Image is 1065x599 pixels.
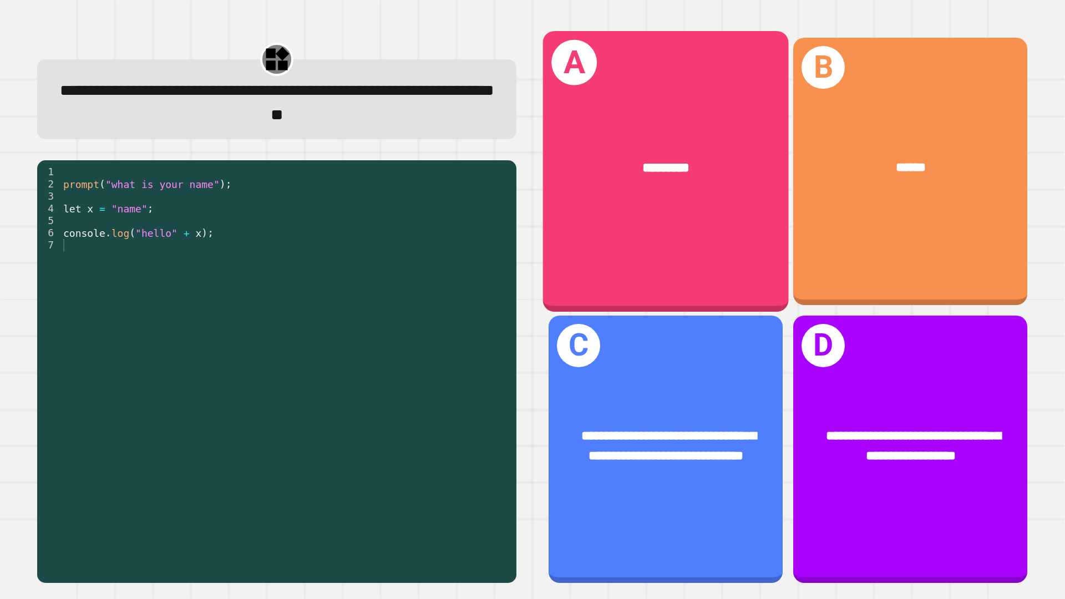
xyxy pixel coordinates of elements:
h1: B [802,46,845,89]
h1: D [802,324,845,367]
div: 7 [37,239,61,251]
div: 1 [37,166,61,178]
h1: C [557,324,600,367]
div: 5 [37,215,61,227]
h1: A [551,39,597,85]
div: 3 [37,190,61,202]
div: 6 [37,227,61,239]
div: 2 [37,178,61,190]
div: 4 [37,202,61,215]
